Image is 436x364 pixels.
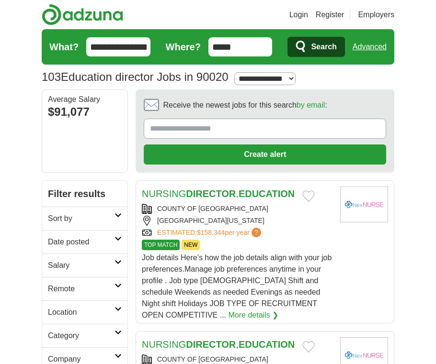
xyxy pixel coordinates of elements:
[42,230,127,254] a: Date posted
[142,254,332,319] span: Job details Here’s how the job details align with your job preferences.Manage job preferences any...
[48,260,115,271] h2: Salary
[239,188,295,199] strong: EDUCATION
[48,236,115,248] h2: Date posted
[48,330,115,342] h2: Category
[48,283,115,295] h2: Remote
[228,309,278,321] a: More details ❯
[42,207,127,230] a: Sort by
[297,101,325,109] a: by email
[358,9,394,21] a: Employers
[42,254,127,277] a: Salary
[182,240,200,250] span: NEW
[239,339,295,350] strong: EDUCATION
[42,70,229,83] h1: Education director Jobs in 90020
[166,40,201,54] label: Where?
[49,40,79,54] label: What?
[42,68,61,86] span: 103
[163,99,327,111] span: Receive the newest jobs for this search :
[48,96,122,103] div: Average Salary
[157,355,268,363] a: COUNTY OF [GEOGRAPHIC_DATA]
[287,37,344,57] button: Search
[157,228,263,238] a: ESTIMATED:$158,344per year?
[289,9,308,21] a: Login
[302,341,315,353] button: Add to favorite jobs
[144,144,386,165] button: Create alert
[302,190,315,202] button: Add to favorite jobs
[42,181,127,207] h2: Filter results
[186,188,236,199] strong: DIRECTOR
[142,216,333,226] div: [GEOGRAPHIC_DATA][US_STATE]
[186,339,236,350] strong: DIRECTOR
[157,205,268,212] a: COUNTY OF [GEOGRAPHIC_DATA]
[142,240,180,250] span: TOP MATCH
[42,324,127,347] a: Category
[42,300,127,324] a: Location
[42,4,123,25] img: Adzuna logo
[311,37,336,56] span: Search
[340,187,388,222] img: County of Los Angeles logo
[252,228,261,237] span: ?
[48,213,115,224] h2: Sort by
[197,229,225,236] span: $158,344
[42,277,127,300] a: Remote
[48,103,122,121] div: $91,077
[142,188,295,199] a: NURSINGDIRECTOR,EDUCATION
[353,37,387,56] a: Advanced
[142,339,295,350] a: NURSINGDIRECTOR,EDUCATION
[48,307,115,318] h2: Location
[316,9,344,21] a: Register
